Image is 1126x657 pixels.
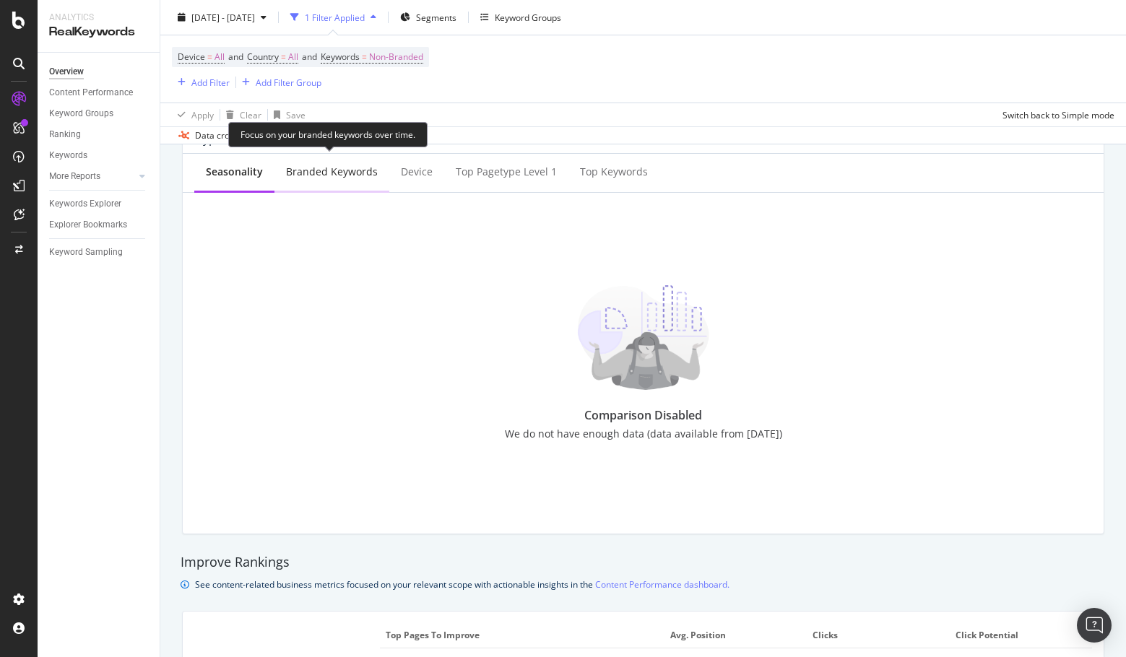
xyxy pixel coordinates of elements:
div: Focus on your branded keywords over time. [228,122,428,147]
div: Content Performance [49,85,133,100]
a: Keywords Explorer [49,196,150,212]
a: Content Performance [49,85,150,100]
a: More Reports [49,169,135,184]
span: [DATE] - [DATE] [191,11,255,23]
div: Data crossed with the Crawl [195,129,308,142]
div: Branded Keywords [286,165,378,179]
div: Keywords Explorer [49,196,121,212]
div: Keywords [49,148,87,163]
div: Ranking [49,127,81,142]
div: 1 Filter Applied [305,11,365,23]
div: See content-related business metrics focused on your relevant scope with actionable insights in the [195,577,729,592]
div: More Reports [49,169,100,184]
span: Top pages to improve [386,629,656,642]
div: Add Filter Group [256,76,321,88]
button: Save [268,103,306,126]
div: Add Filter [191,76,230,88]
div: Keyword Sampling [49,245,123,260]
div: RealKeywords [49,24,148,40]
span: and [228,51,243,63]
div: info banner [181,577,1106,592]
button: Segments [394,6,462,29]
button: Keyword Groups [475,6,567,29]
button: 1 Filter Applied [285,6,382,29]
a: Content Performance dashboard. [595,577,729,592]
span: All [215,47,225,67]
div: Explorer Bookmarks [49,217,127,232]
div: Save [286,108,306,121]
div: Seasonality [206,165,263,179]
div: Improve Rankings [181,553,1106,572]
span: Non-Branded [369,47,423,67]
span: Clicks [813,629,940,642]
div: Top Keywords [580,165,648,179]
div: Top pagetype Level 1 [456,165,557,179]
span: = [362,51,367,63]
span: Avg. Position [670,629,797,642]
div: Keyword Groups [49,106,113,121]
span: = [207,51,212,63]
div: Apply [191,108,214,121]
span: = [281,51,286,63]
div: Open Intercom Messenger [1077,608,1112,643]
button: Clear [220,103,261,126]
div: Clear [240,108,261,121]
div: Analytics [49,12,148,24]
button: Switch back to Simple mode [997,103,1114,126]
div: Overview [49,64,84,79]
span: Country [247,51,279,63]
span: Click Potential [956,629,1083,642]
button: Add Filter Group [236,74,321,91]
div: Device [401,165,433,179]
button: [DATE] - [DATE] [172,6,272,29]
a: Ranking [49,127,150,142]
a: Overview [49,64,150,79]
span: and [302,51,317,63]
div: We do not have enough data (data available from [DATE]) [505,427,782,441]
span: Segments [416,11,456,23]
a: Keyword Groups [49,106,150,121]
img: DOMkxPr1.png [577,285,709,390]
button: Add Filter [172,74,230,91]
span: Device [178,51,205,63]
span: All [288,47,298,67]
div: Switch back to Simple mode [1002,108,1114,121]
a: Keywords [49,148,150,163]
span: Keywords [321,51,360,63]
div: Keyword Groups [495,11,561,23]
a: Keyword Sampling [49,245,150,260]
button: Apply [172,103,214,126]
a: Explorer Bookmarks [49,217,150,232]
div: Comparison Disabled [584,407,702,424]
